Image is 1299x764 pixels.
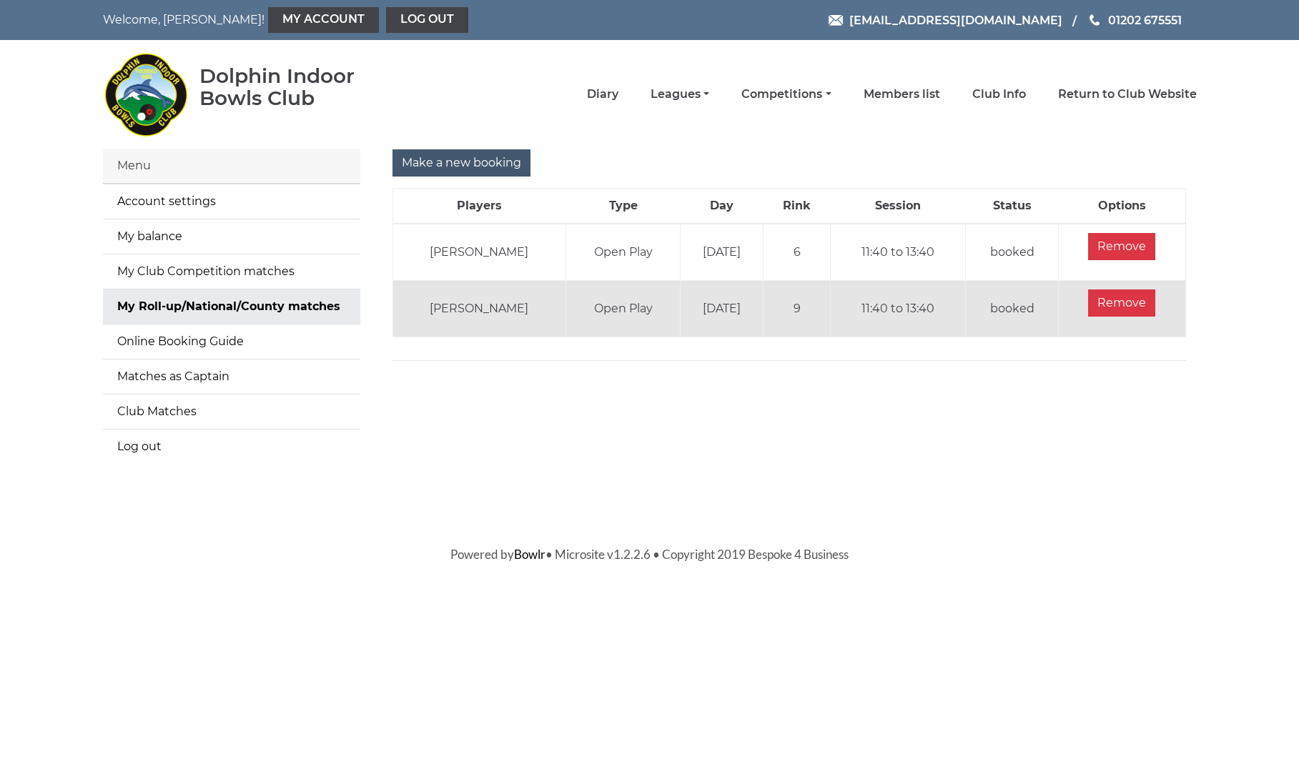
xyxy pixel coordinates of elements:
td: 11:40 to 13:40 [831,281,966,337]
th: Rink [764,189,831,224]
a: Leagues [651,86,709,102]
th: Session [831,189,966,224]
span: Powered by • Microsite v1.2.2.6 • Copyright 2019 Bespoke 4 Business [450,547,849,562]
a: Online Booking Guide [103,324,360,359]
td: booked [966,281,1059,337]
a: Diary [587,86,618,102]
a: Phone us 01202 675551 [1087,11,1182,29]
a: My Roll-up/National/County matches [103,289,360,324]
td: [PERSON_NAME] [392,224,566,281]
img: Email [829,15,843,26]
a: Members list [864,86,940,102]
a: Bowlr [514,547,545,562]
a: Account settings [103,184,360,219]
td: booked [966,224,1059,281]
td: 9 [764,281,831,337]
td: [DATE] [680,224,763,281]
td: [DATE] [680,281,763,337]
input: Remove [1088,289,1155,317]
a: Club Info [972,86,1026,102]
a: My Account [268,7,379,33]
span: [EMAIL_ADDRESS][DOMAIN_NAME] [849,13,1062,26]
input: Remove [1088,233,1155,260]
a: Log out [386,7,468,33]
nav: Welcome, [PERSON_NAME]! [103,7,546,33]
img: Phone us [1090,14,1100,26]
a: Competitions [741,86,831,102]
div: Menu [103,149,360,184]
a: Club Matches [103,395,360,429]
a: Matches as Captain [103,359,360,394]
input: Make a new booking [392,149,530,177]
a: Return to Club Website [1058,86,1197,102]
th: Options [1059,189,1185,224]
td: Open Play [566,281,680,337]
th: Type [566,189,680,224]
td: [PERSON_NAME] [392,281,566,337]
div: Dolphin Indoor Bowls Club [199,65,400,109]
td: 6 [764,224,831,281]
td: 11:40 to 13:40 [831,224,966,281]
th: Day [680,189,763,224]
a: Email [EMAIL_ADDRESS][DOMAIN_NAME] [829,11,1062,29]
td: Open Play [566,224,680,281]
img: Dolphin Indoor Bowls Club [103,44,189,144]
span: 01202 675551 [1108,13,1182,26]
a: My balance [103,219,360,254]
th: Status [966,189,1059,224]
a: Log out [103,430,360,464]
a: My Club Competition matches [103,254,360,289]
th: Players [392,189,566,224]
